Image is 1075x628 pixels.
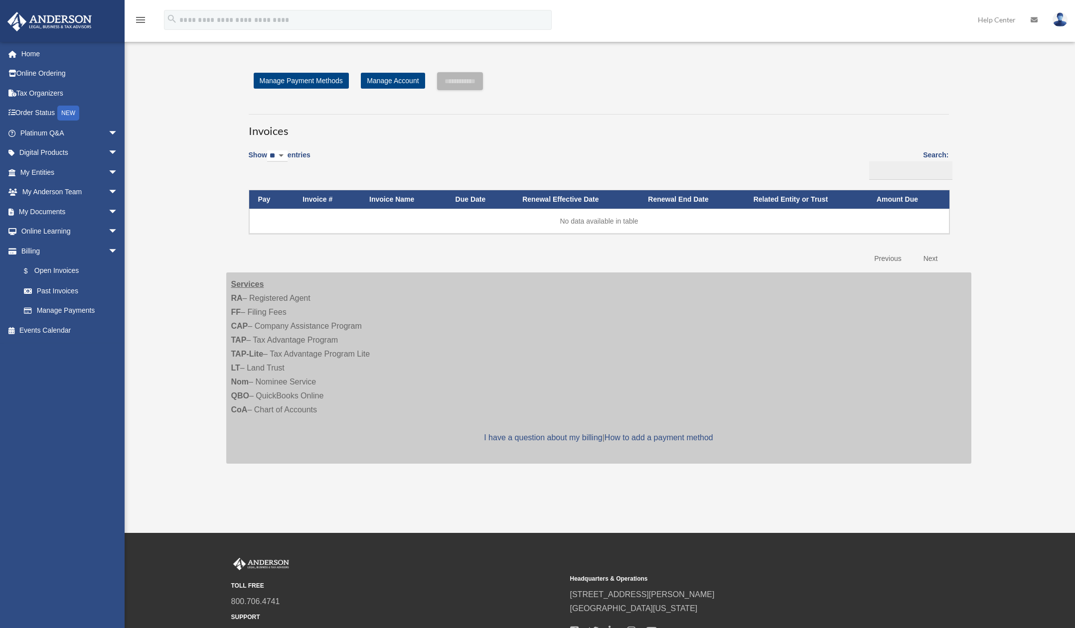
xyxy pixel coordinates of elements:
[866,149,949,180] label: Search:
[108,143,128,163] span: arrow_drop_down
[484,433,602,442] a: I have a question about my billing
[14,281,128,301] a: Past Invoices
[231,308,241,316] strong: FF
[29,265,34,277] span: $
[605,433,713,442] a: How to add a payment method
[7,202,133,222] a: My Documentsarrow_drop_down
[231,612,563,623] small: SUPPORT
[231,391,249,400] strong: QBO
[108,241,128,261] span: arrow_drop_down
[14,261,123,281] a: $Open Invoices
[7,103,133,124] a: Order StatusNEW
[867,249,909,269] a: Previous
[108,202,128,222] span: arrow_drop_down
[360,190,447,209] th: Invoice Name: activate to sort column ascending
[135,17,147,26] a: menu
[14,301,128,321] a: Manage Payments
[916,249,945,269] a: Next
[135,14,147,26] i: menu
[570,574,902,584] small: Headquarters & Operations
[231,294,243,302] strong: RA
[7,320,133,340] a: Events Calendar
[231,597,280,606] a: 800.706.4741
[249,190,294,209] th: Pay: activate to sort column descending
[231,364,240,372] strong: LT
[7,241,128,261] a: Billingarrow_drop_down
[231,377,249,386] strong: Nom
[868,190,949,209] th: Amount Due: activate to sort column ascending
[231,405,248,414] strong: CoA
[254,73,349,89] a: Manage Payment Methods
[1053,12,1068,27] img: User Pic
[513,190,639,209] th: Renewal Effective Date: activate to sort column ascending
[361,73,425,89] a: Manage Account
[231,431,966,445] p: |
[570,590,715,599] a: [STREET_ADDRESS][PERSON_NAME]
[639,190,744,209] th: Renewal End Date: activate to sort column ascending
[249,114,949,139] h3: Invoices
[869,161,952,180] input: Search:
[231,350,264,358] strong: TAP-Lite
[447,190,514,209] th: Due Date: activate to sort column ascending
[7,123,133,143] a: Platinum Q&Aarrow_drop_down
[7,222,133,242] a: Online Learningarrow_drop_down
[226,272,971,464] div: – Registered Agent – Filing Fees – Company Assistance Program – Tax Advantage Program – Tax Advan...
[108,123,128,143] span: arrow_drop_down
[166,13,177,24] i: search
[231,581,563,591] small: TOLL FREE
[108,162,128,183] span: arrow_drop_down
[231,558,291,571] img: Anderson Advisors Platinum Portal
[7,162,133,182] a: My Entitiesarrow_drop_down
[294,190,360,209] th: Invoice #: activate to sort column ascending
[745,190,868,209] th: Related Entity or Trust: activate to sort column ascending
[267,150,288,162] select: Showentries
[231,322,248,330] strong: CAP
[249,149,310,172] label: Show entries
[4,12,95,31] img: Anderson Advisors Platinum Portal
[231,336,247,344] strong: TAP
[7,64,133,84] a: Online Ordering
[108,222,128,242] span: arrow_drop_down
[570,604,698,613] a: [GEOGRAPHIC_DATA][US_STATE]
[249,209,949,234] td: No data available in table
[108,182,128,203] span: arrow_drop_down
[57,106,79,121] div: NEW
[7,143,133,163] a: Digital Productsarrow_drop_down
[7,44,133,64] a: Home
[231,280,264,288] strong: Services
[7,182,133,202] a: My Anderson Teamarrow_drop_down
[7,83,133,103] a: Tax Organizers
